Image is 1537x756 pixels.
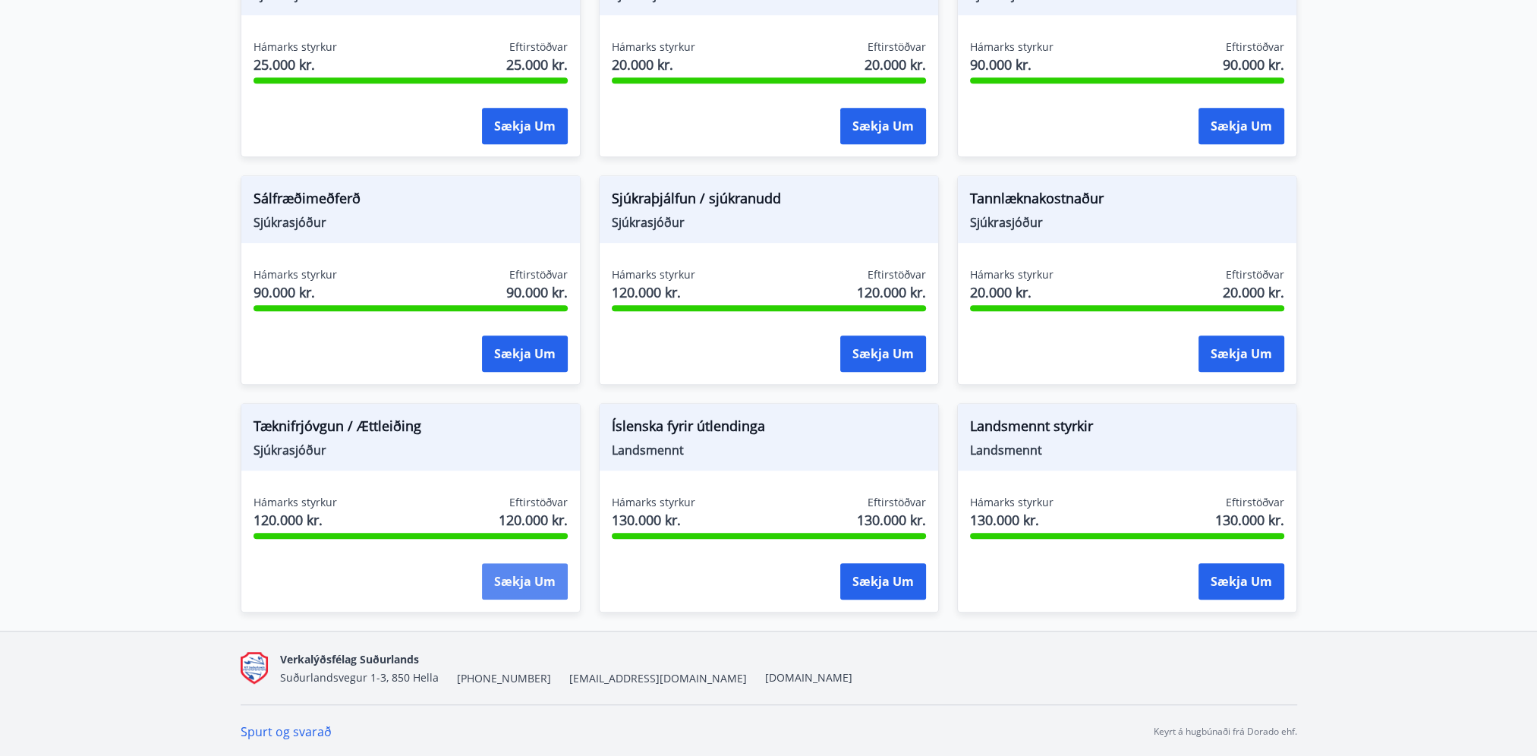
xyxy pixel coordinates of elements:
span: Sjúkrasjóður [970,214,1284,231]
span: Hámarks styrkur [254,267,337,282]
span: 120.000 kr. [612,282,695,302]
button: Sækja um [1198,563,1284,600]
span: 90.000 kr. [254,282,337,302]
span: Sjúkraþjálfun / sjúkranudd [612,188,926,214]
span: Suðurlandsvegur 1-3, 850 Hella [280,670,439,685]
span: 25.000 kr. [506,55,568,74]
span: Eftirstöðvar [868,495,926,510]
span: Landsmennt [970,442,1284,458]
span: Hámarks styrkur [612,495,695,510]
button: Sækja um [840,563,926,600]
span: 90.000 kr. [506,282,568,302]
span: Tannlæknakostnaður [970,188,1284,214]
span: 20.000 kr. [1223,282,1284,302]
span: Sjúkrasjóður [612,214,926,231]
span: Íslenska fyrir útlendinga [612,416,926,442]
span: 120.000 kr. [499,510,568,530]
button: Sækja um [482,563,568,600]
button: Sækja um [840,108,926,144]
span: Eftirstöðvar [1226,39,1284,55]
span: 130.000 kr. [1215,510,1284,530]
span: Sálfræðimeðferð [254,188,568,214]
span: Eftirstöðvar [868,267,926,282]
span: 20.000 kr. [612,55,695,74]
span: 120.000 kr. [254,510,337,530]
span: Eftirstöðvar [868,39,926,55]
span: Eftirstöðvar [1226,267,1284,282]
span: 20.000 kr. [865,55,926,74]
span: Hámarks styrkur [254,39,337,55]
span: Verkalýðsfélag Suðurlands [280,652,419,666]
span: [PHONE_NUMBER] [457,671,551,686]
span: Hámarks styrkur [254,495,337,510]
span: 130.000 kr. [612,510,695,530]
span: 130.000 kr. [970,510,1054,530]
img: Q9do5ZaFAFhn9lajViqaa6OIrJ2A2A46lF7VsacK.png [241,652,268,685]
span: Eftirstöðvar [1226,495,1284,510]
span: 20.000 kr. [970,282,1054,302]
span: 90.000 kr. [1223,55,1284,74]
span: Sjúkrasjóður [254,214,568,231]
span: 25.000 kr. [254,55,337,74]
span: Landsmennt styrkir [970,416,1284,442]
span: Landsmennt [612,442,926,458]
span: Sjúkrasjóður [254,442,568,458]
button: Sækja um [1198,108,1284,144]
a: Spurt og svarað [241,723,332,740]
span: Hámarks styrkur [612,267,695,282]
span: 120.000 kr. [857,282,926,302]
span: Eftirstöðvar [509,39,568,55]
span: 90.000 kr. [970,55,1054,74]
span: Hámarks styrkur [970,267,1054,282]
span: Hámarks styrkur [612,39,695,55]
span: Tæknifrjóvgun / Ættleiðing [254,416,568,442]
p: Keyrt á hugbúnaði frá Dorado ehf. [1154,725,1297,739]
span: Hámarks styrkur [970,495,1054,510]
span: Eftirstöðvar [509,495,568,510]
button: Sækja um [482,335,568,372]
button: Sækja um [840,335,926,372]
span: Hámarks styrkur [970,39,1054,55]
span: Eftirstöðvar [509,267,568,282]
button: Sækja um [482,108,568,144]
span: [EMAIL_ADDRESS][DOMAIN_NAME] [569,671,747,686]
button: Sækja um [1198,335,1284,372]
span: 130.000 kr. [857,510,926,530]
a: [DOMAIN_NAME] [765,670,852,685]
